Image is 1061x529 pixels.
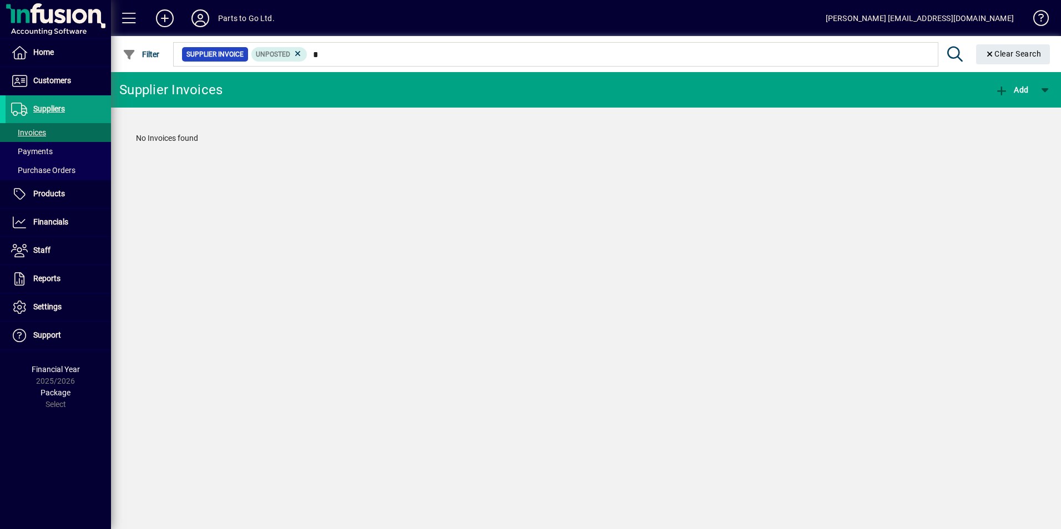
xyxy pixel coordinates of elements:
span: Financial Year [32,365,80,374]
span: Clear Search [985,49,1042,58]
button: Profile [183,8,218,28]
a: Payments [6,142,111,161]
span: Supplier Invoice [186,49,244,60]
a: Products [6,180,111,208]
a: Invoices [6,123,111,142]
a: Customers [6,67,111,95]
a: Support [6,322,111,349]
button: Add [147,8,183,28]
a: Reports [6,265,111,293]
a: Home [6,39,111,67]
span: Staff [33,246,50,255]
div: [PERSON_NAME] [EMAIL_ADDRESS][DOMAIN_NAME] [826,9,1014,27]
a: Staff [6,237,111,264]
div: Supplier Invoices [119,81,223,99]
div: Parts to Go Ltd. [218,9,275,27]
span: Payments [11,147,53,156]
button: Filter [120,44,163,64]
button: Clear [976,44,1050,64]
span: Reports [33,274,60,283]
a: Purchase Orders [6,161,111,180]
a: Settings [6,293,111,321]
button: Add [992,80,1031,100]
span: Suppliers [33,104,65,113]
mat-chip: Invoice Status: Unposted [251,47,307,62]
a: Knowledge Base [1025,2,1047,38]
span: Filter [123,50,160,59]
span: Home [33,48,54,57]
span: Unposted [256,50,290,58]
span: Purchase Orders [11,166,75,175]
span: Invoices [11,128,46,137]
span: Settings [33,302,62,311]
span: Products [33,189,65,198]
span: Package [41,388,70,397]
a: Financials [6,208,111,236]
span: Financials [33,217,68,226]
span: Customers [33,76,71,85]
span: Support [33,330,61,339]
span: Add [995,85,1028,94]
div: No Invoices found [125,121,1047,155]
